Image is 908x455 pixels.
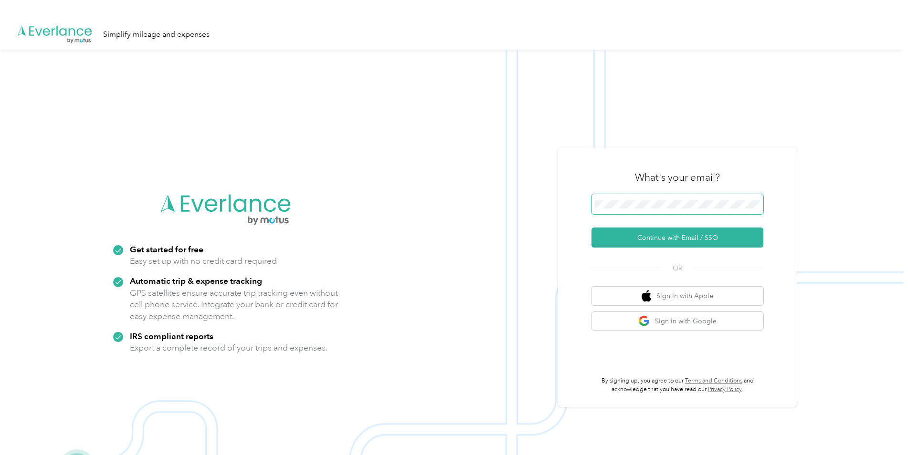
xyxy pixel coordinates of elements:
p: Export a complete record of your trips and expenses. [130,342,327,354]
h3: What's your email? [635,171,720,184]
p: By signing up, you agree to our and acknowledge that you have read our . [591,377,763,393]
button: Continue with Email / SSO [591,227,763,248]
img: google logo [638,315,650,327]
p: Easy set up with no credit card required [130,255,277,267]
strong: IRS compliant reports [130,331,213,341]
span: OR [661,263,694,273]
p: GPS satellites ensure accurate trip tracking even without cell phone service. Integrate your bank... [130,287,338,322]
img: apple logo [642,290,651,302]
strong: Automatic trip & expense tracking [130,276,262,286]
strong: Get started for free [130,244,203,254]
button: google logoSign in with Google [591,312,763,331]
div: Simplify mileage and expenses [103,29,210,41]
a: Terms and Conditions [685,377,742,384]
a: Privacy Policy [708,386,742,393]
button: apple logoSign in with Apple [591,287,763,305]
